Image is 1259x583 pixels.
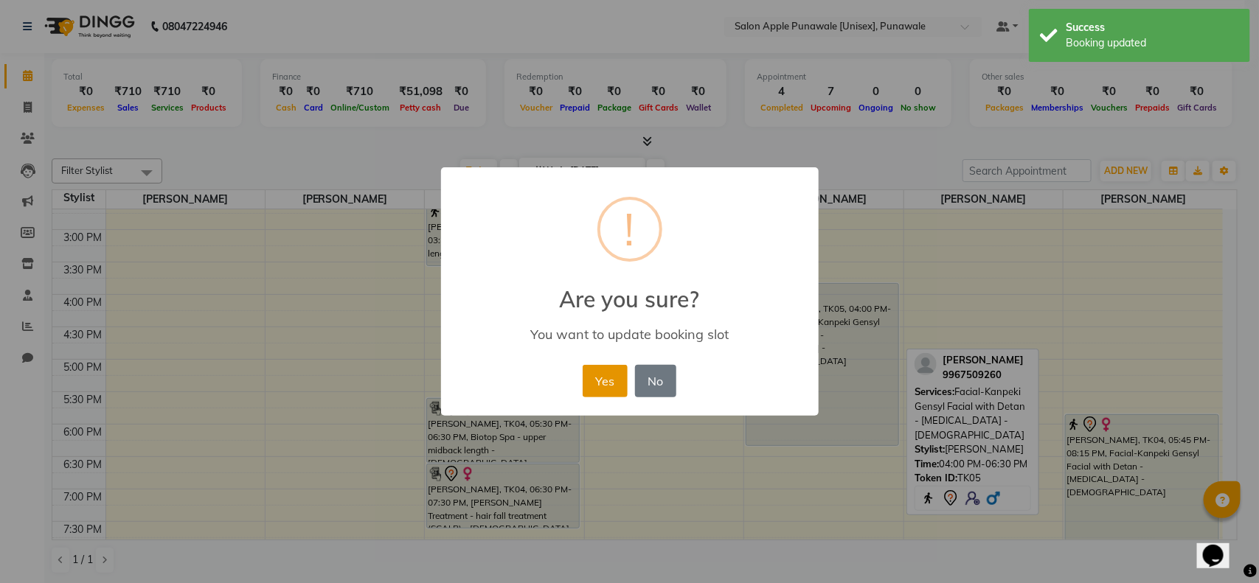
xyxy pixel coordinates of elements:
div: Success [1066,20,1239,35]
h2: Are you sure? [441,268,819,313]
button: Yes [583,365,628,397]
div: ! [625,200,635,259]
div: You want to update booking slot [462,326,797,343]
div: Booking updated [1066,35,1239,51]
iframe: chat widget [1197,524,1244,568]
button: No [635,365,676,397]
